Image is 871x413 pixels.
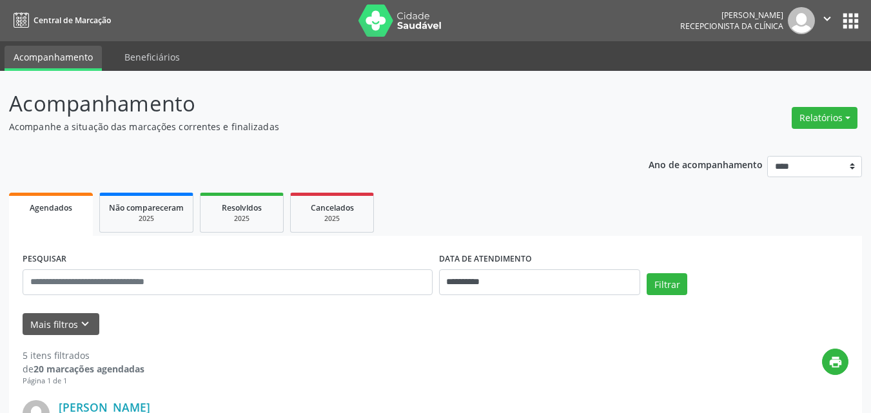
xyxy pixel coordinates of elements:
[78,317,92,331] i: keyboard_arrow_down
[815,7,839,34] button: 
[788,7,815,34] img: img
[680,21,783,32] span: Recepcionista da clínica
[210,214,274,224] div: 2025
[822,349,848,375] button: print
[649,156,763,172] p: Ano de acompanhamento
[23,249,66,269] label: PESQUISAR
[23,349,144,362] div: 5 itens filtrados
[115,46,189,68] a: Beneficiários
[792,107,857,129] button: Relatórios
[680,10,783,21] div: [PERSON_NAME]
[23,376,144,387] div: Página 1 de 1
[828,355,843,369] i: print
[9,10,111,31] a: Central de Marcação
[300,214,364,224] div: 2025
[9,120,606,133] p: Acompanhe a situação das marcações correntes e finalizadas
[109,214,184,224] div: 2025
[109,202,184,213] span: Não compareceram
[34,363,144,375] strong: 20 marcações agendadas
[34,15,111,26] span: Central de Marcação
[5,46,102,71] a: Acompanhamento
[222,202,262,213] span: Resolvidos
[647,273,687,295] button: Filtrar
[23,313,99,336] button: Mais filtroskeyboard_arrow_down
[23,362,144,376] div: de
[439,249,532,269] label: DATA DE ATENDIMENTO
[839,10,862,32] button: apps
[30,202,72,213] span: Agendados
[311,202,354,213] span: Cancelados
[820,12,834,26] i: 
[9,88,606,120] p: Acompanhamento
